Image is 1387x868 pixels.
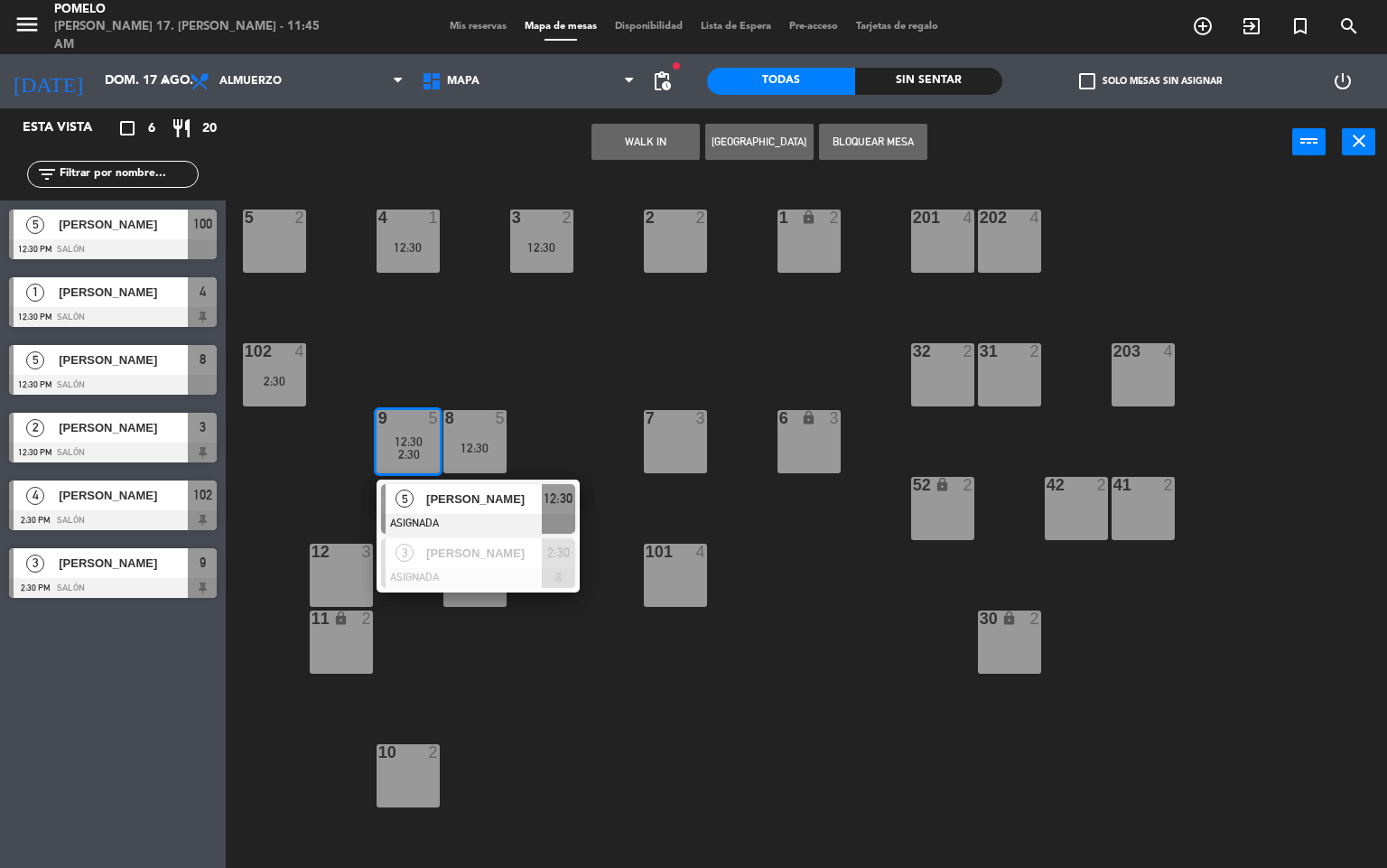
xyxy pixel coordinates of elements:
i: power_input [1299,130,1320,152]
button: power_input [1292,128,1326,155]
div: 4 [1164,343,1175,359]
span: 2:30 [547,542,570,564]
span: check_box_outline_blank [1079,73,1095,89]
span: 102 [193,484,212,506]
div: 1 [779,210,780,226]
span: Pre-acceso [780,22,847,32]
div: 12:30 [443,442,507,454]
span: BUSCAR [1325,11,1373,42]
div: 30 [980,611,981,627]
div: 4 [696,544,707,560]
span: 100 [193,213,212,235]
div: 4 [1030,210,1041,226]
div: Sin sentar [855,68,1003,95]
div: 9 [378,410,379,426]
span: 2:30 [398,447,420,462]
span: WALK IN [1227,11,1276,42]
button: WALK IN [591,124,700,160]
div: 2 [1030,611,1041,627]
i: restaurant [171,117,192,139]
i: lock [1001,611,1017,626]
span: 6 [148,118,155,139]
span: [PERSON_NAME] [59,283,188,302]
button: Bloquear Mesa [819,124,927,160]
i: crop_square [116,117,138,139]
div: 32 [913,343,914,359]
i: search [1338,15,1360,37]
span: 2 [26,419,44,437]
span: 5 [26,351,44,369]
div: 4 [295,343,306,359]
span: Reserva especial [1276,11,1325,42]
i: lock [801,210,816,225]
div: 4 [378,210,379,226]
div: 52 [913,477,914,493]
div: 6 [779,410,780,426]
i: lock [801,410,816,425]
i: lock [935,477,950,492]
i: filter_list [36,163,58,185]
div: 101 [646,544,647,560]
div: 203 [1113,343,1114,359]
div: 3 [696,410,707,426]
span: Mapa de mesas [516,22,606,32]
div: 42 [1047,477,1047,493]
i: lock [333,611,349,626]
span: [PERSON_NAME] [59,554,188,573]
span: 3 [200,416,206,438]
i: exit_to_app [1241,15,1262,37]
span: fiber_manual_record [671,61,682,71]
div: 5 [245,210,246,226]
span: 3 [396,544,414,562]
div: 4 [963,210,974,226]
i: close [1348,130,1370,152]
button: close [1342,128,1375,155]
div: Pomelo [54,1,333,19]
span: 20 [202,118,217,139]
div: [PERSON_NAME] 17. [PERSON_NAME] - 11:45 AM [54,18,333,53]
span: [PERSON_NAME] [59,350,188,369]
button: [GEOGRAPHIC_DATA] [705,124,814,160]
div: 2 [429,744,440,761]
span: 1 [26,284,44,302]
input: Filtrar por nombre... [58,164,198,184]
div: 2 [963,343,974,359]
span: [PERSON_NAME] [59,486,188,505]
span: Mis reservas [441,22,516,32]
span: 12:30 [395,434,423,449]
div: 12 [312,544,312,560]
div: 2 [1164,477,1175,493]
span: 12:30 [544,488,572,509]
span: [PERSON_NAME] [426,490,542,509]
div: 3 [512,210,513,226]
div: 11 [312,611,312,627]
div: 31 [980,343,981,359]
i: arrow_drop_down [154,70,176,92]
span: [PERSON_NAME] [426,544,542,563]
div: 2 [696,210,707,226]
div: 2 [295,210,306,226]
div: 2 [1030,343,1041,359]
div: 7 [646,410,647,426]
span: 5 [26,216,44,234]
span: 8 [200,349,206,370]
div: 2 [362,611,373,627]
span: [PERSON_NAME] [59,215,188,234]
div: 1 [429,210,440,226]
span: 5 [396,490,414,508]
div: 12:30 [377,241,440,254]
div: 2 [1097,477,1108,493]
div: 5 [496,410,507,426]
div: 202 [980,210,981,226]
div: 2 [646,210,647,226]
label: Solo mesas sin asignar [1079,73,1222,89]
div: 2 [963,477,974,493]
span: [PERSON_NAME] [59,418,188,437]
div: 201 [913,210,914,226]
button: menu [14,11,41,44]
span: Disponibilidad [606,22,692,32]
div: 8 [445,410,446,426]
span: Almuerzo [219,75,282,88]
span: RESERVAR MESA [1178,11,1227,42]
span: 9 [200,552,206,574]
